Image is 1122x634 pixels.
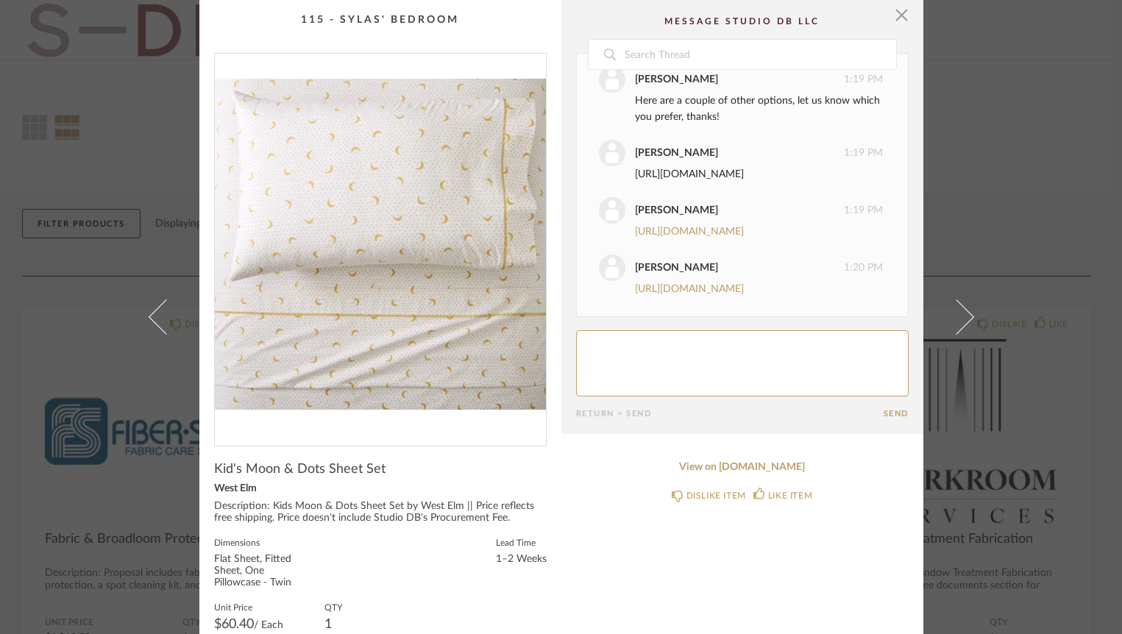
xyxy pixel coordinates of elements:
[214,536,302,548] label: Dimensions
[599,66,883,93] div: 1:19 PM
[324,601,342,613] label: QTY
[768,488,812,503] div: LIKE ITEM
[599,254,883,281] div: 1:20 PM
[635,145,718,161] div: [PERSON_NAME]
[576,461,909,474] a: View on [DOMAIN_NAME]
[635,227,744,237] a: [URL][DOMAIN_NAME]
[884,409,909,418] button: Send
[215,54,546,434] div: 0
[635,93,883,125] div: Here are a couple of other options, let us know which you prefer, thanks!
[635,202,718,218] div: [PERSON_NAME]
[635,284,744,294] a: [URL][DOMAIN_NAME]
[599,140,883,166] div: 1:19 PM
[214,461,386,477] span: Kid's Moon & Dots Sheet Set
[254,620,283,630] span: / Each
[214,554,302,589] div: Flat Sheet, Fitted Sheet, One Pillowcase - Twin
[214,618,254,631] span: $60.40
[635,169,744,179] a: [URL][DOMAIN_NAME]
[215,54,546,434] img: 90aea421-523a-4609-ab09-cbaf5c2c6456_1000x1000.jpg
[635,260,718,276] div: [PERSON_NAME]
[686,488,746,503] div: DISLIKE ITEM
[576,409,884,418] div: Return = Send
[214,483,547,495] div: West Elm
[496,536,547,548] label: Lead Time
[623,40,896,69] input: Search Thread
[599,197,883,224] div: 1:19 PM
[496,554,547,566] div: 1–2 Weeks
[324,619,342,630] div: 1
[214,501,547,524] div: Description: Kids Moon & Dots Sheet Set by West Elm || Price reflects free shipping. Price doesn'...
[214,601,283,613] label: Unit Price
[635,71,718,88] div: [PERSON_NAME]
